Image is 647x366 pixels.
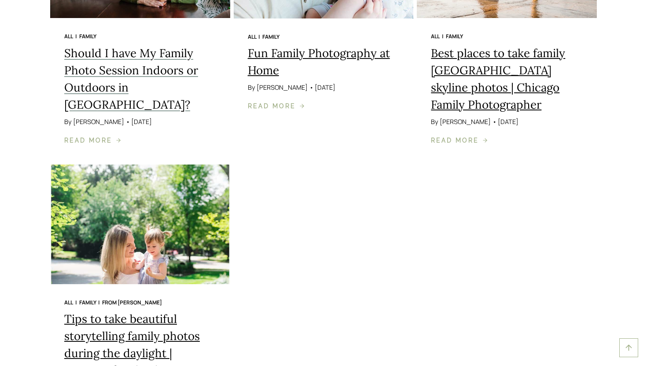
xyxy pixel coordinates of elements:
[96,298,103,307] li: |
[309,82,335,92] span: • [DATE]
[446,33,463,40] a: Family
[248,33,257,40] a: All
[50,165,230,284] img: mom holding her baby girl
[248,103,305,109] a: Read More
[619,338,638,357] a: Scroll to top
[79,33,96,40] a: Family
[431,117,491,127] span: By [PERSON_NAME]
[431,137,479,143] span: Read More
[64,117,124,127] span: By [PERSON_NAME]
[73,32,79,40] li: |
[262,33,279,40] a: Family
[257,33,263,41] li: |
[431,44,583,113] a: Best places to take family [GEOGRAPHIC_DATA] skyline photos | Chicago Family Photographer
[102,299,162,306] a: From [PERSON_NAME]
[493,117,518,127] span: • [DATE]
[126,117,152,127] span: • [DATE]
[64,137,112,143] span: Read More
[248,82,308,92] span: By [PERSON_NAME]
[248,103,296,109] span: Read More
[248,44,400,79] a: Fun Family Photography at Home
[440,32,446,40] li: |
[64,299,73,306] a: All
[64,33,73,40] a: All
[79,299,96,306] a: Family
[64,137,121,143] a: Read More
[64,44,216,113] a: Should I have My Family Photo Session Indoors or Outdoors in [GEOGRAPHIC_DATA]?
[73,298,79,307] li: |
[431,137,488,143] a: Read More
[431,33,440,40] a: All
